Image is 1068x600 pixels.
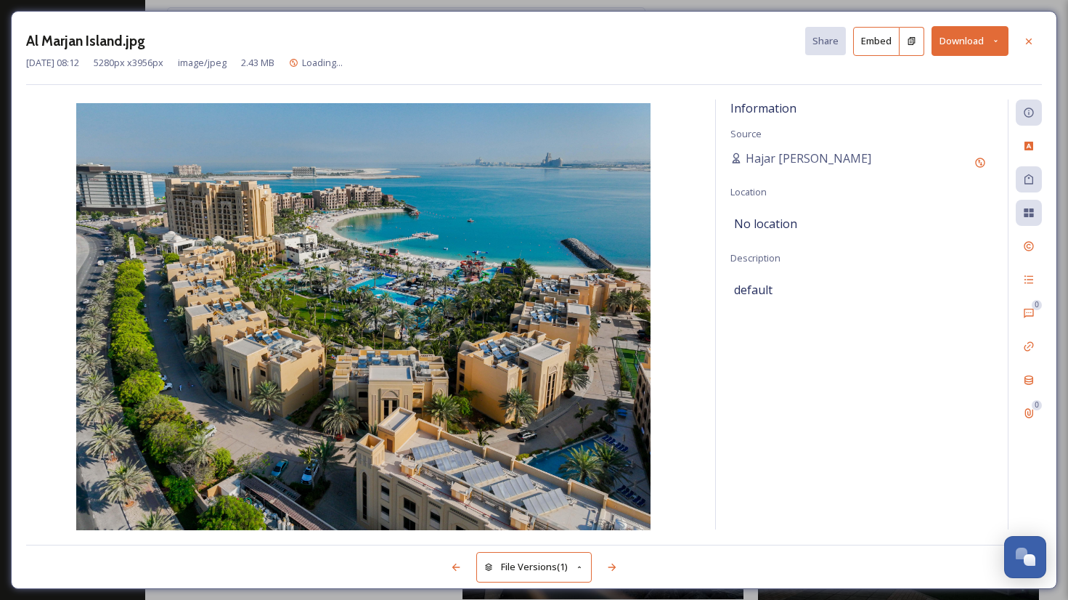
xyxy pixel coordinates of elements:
span: Description [730,251,780,264]
div: 0 [1032,300,1042,310]
span: 5280 px x 3956 px [94,56,163,70]
span: Location [730,185,767,198]
span: Hajar [PERSON_NAME] [746,150,871,167]
button: File Versions(1) [476,552,592,582]
div: 0 [1032,400,1042,410]
h3: Al Marjan Island.jpg [26,31,145,52]
span: Source [730,127,762,140]
span: 2.43 MB [241,56,274,70]
button: Embed [853,27,900,56]
button: Download [932,26,1008,56]
span: Information [730,100,796,116]
span: [DATE] 08:12 [26,56,79,70]
span: No location [734,215,797,232]
img: 6BEA649A-38C3-4515-B4BFB6AADDF2EF06.jpg [26,103,701,533]
span: default [734,281,773,299]
span: image/jpeg [178,56,227,70]
span: Loading... [302,56,343,69]
button: Share [805,27,846,55]
button: Open Chat [1004,536,1046,578]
